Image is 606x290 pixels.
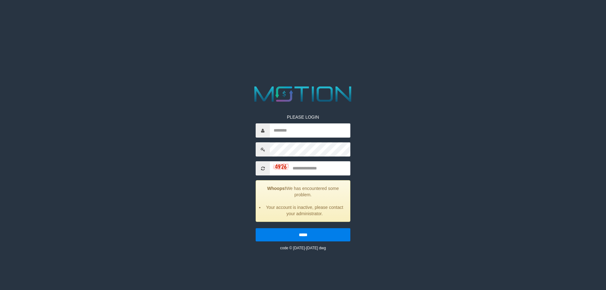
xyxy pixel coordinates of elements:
[256,114,350,120] p: PLEASE LOGIN
[250,84,356,104] img: MOTION_logo.png
[280,246,326,250] small: code © [DATE]-[DATE] dwg
[267,186,286,191] strong: Whoops!
[264,204,345,217] li: Your account is inactive, please contact your administrator.
[256,180,350,222] div: We has encountered some problem.
[273,163,289,170] img: captcha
